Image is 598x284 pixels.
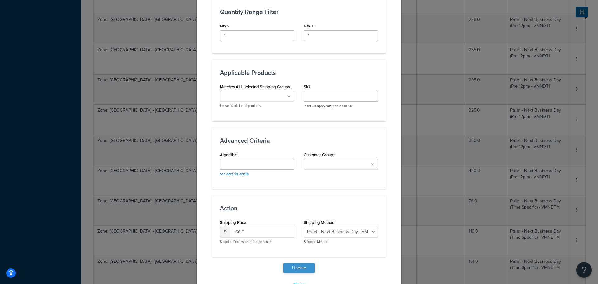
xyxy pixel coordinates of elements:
[304,24,316,28] label: Qty <=
[304,239,378,244] p: Shipping Method
[220,137,378,144] h3: Advanced Criteria
[220,84,290,89] label: Matches ALL selected Shipping Groups
[220,171,249,176] a: See docs for details
[283,263,315,273] button: Update
[304,84,311,89] label: SKU
[220,220,246,225] label: Shipping Price
[220,69,378,76] h3: Applicable Products
[304,152,335,157] label: Customer Groups
[220,227,230,237] span: £
[304,220,335,225] label: Shipping Method
[220,8,378,15] h3: Quantity Range Filter
[220,239,294,244] p: Shipping Price when this rule is met
[304,104,378,108] p: If set will apply rate just to this SKU
[220,152,238,157] label: Algorithm
[220,205,378,212] h3: Action
[220,24,230,28] label: Qty >
[220,103,294,108] p: Leave blank for all products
